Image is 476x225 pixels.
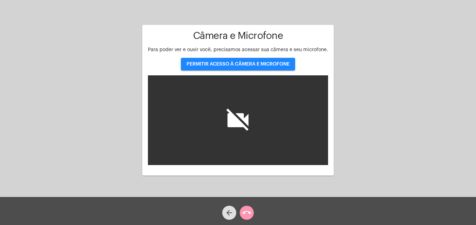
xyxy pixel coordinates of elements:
span: PERMITIR ACESSO À CÂMERA E MICROFONE [186,62,290,67]
button: PERMITIR ACESSO À CÂMERA E MICROFONE [181,58,295,70]
i: videocam_off [224,106,252,134]
h1: Câmera e Microfone [148,30,328,41]
mat-icon: call_end [243,209,251,217]
span: Para poder ver e ouvir você, precisamos acessar sua câmera e seu microfone. [148,47,328,52]
mat-icon: arrow_back [225,209,233,217]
